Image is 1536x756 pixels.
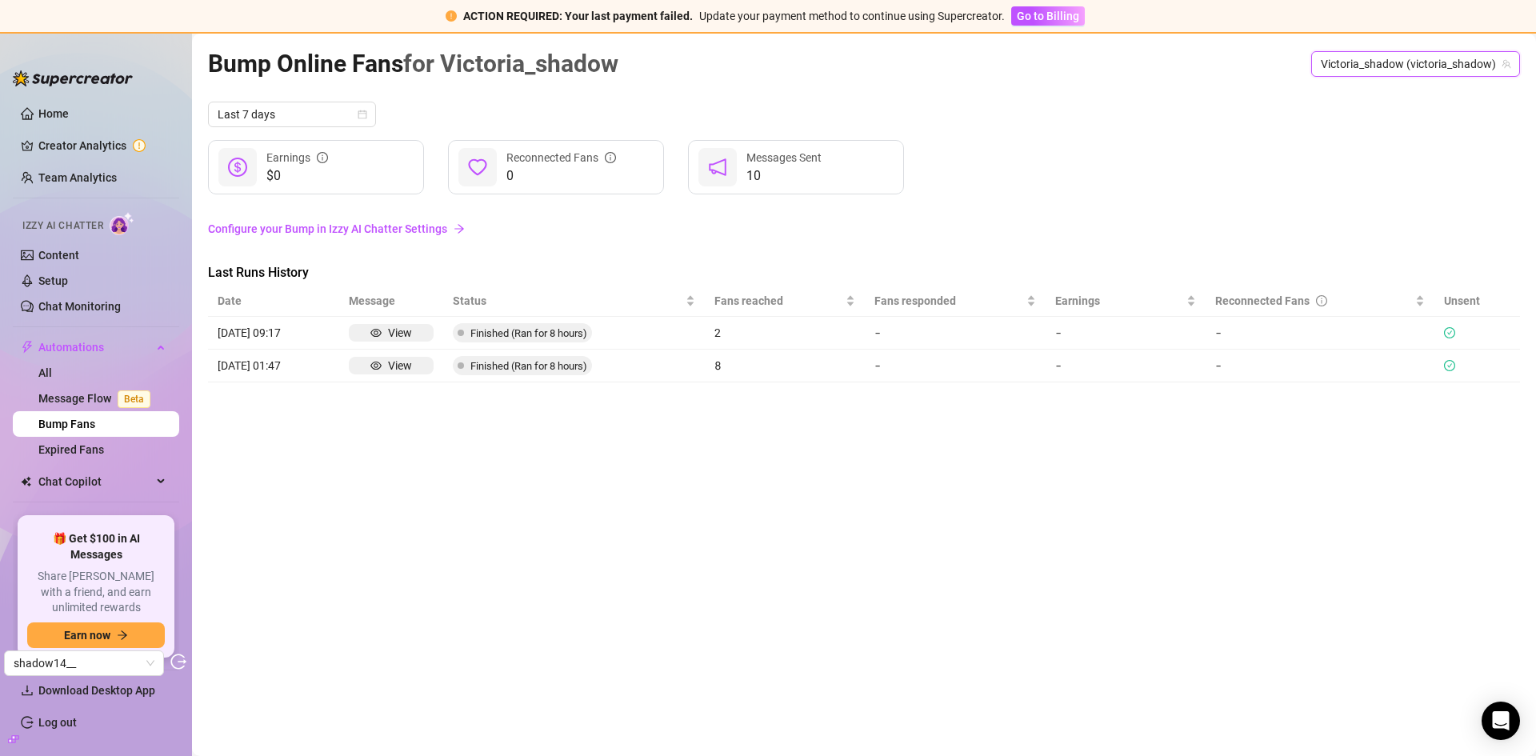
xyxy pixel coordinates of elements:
[14,651,154,675] span: shadow14__
[506,149,616,166] div: Reconnected Fans
[699,10,1005,22] span: Update your payment method to continue using Supercreator.
[1046,286,1206,317] th: Earnings
[714,292,842,310] span: Fans reached
[1482,702,1520,740] div: Open Intercom Messenger
[208,263,477,282] span: Last Runs History
[463,10,693,22] strong: ACTION REQUIRED: Your last payment failed.
[714,357,855,374] article: 8
[27,569,165,616] span: Share [PERSON_NAME] with a friend, and earn unlimited rewards
[208,45,618,82] article: Bump Online Fans
[714,324,855,342] article: 2
[388,324,412,342] div: View
[388,357,412,374] div: View
[1055,357,1062,374] article: -
[1444,327,1455,338] span: check-circle
[468,158,487,177] span: heart
[446,10,457,22] span: exclamation-circle
[38,171,117,184] a: Team Analytics
[705,286,865,317] th: Fans reached
[218,324,330,342] article: [DATE] 09:17
[1017,10,1079,22] span: Go to Billing
[1444,360,1455,371] span: check-circle
[21,476,31,487] img: Chat Copilot
[38,716,77,729] a: Log out
[266,149,328,166] div: Earnings
[38,133,166,158] a: Creator Analytics exclamation-circle
[38,418,95,430] a: Bump Fans
[64,629,110,642] span: Earn now
[443,286,705,317] th: Status
[38,300,121,313] a: Chat Monitoring
[1011,10,1085,22] a: Go to Billing
[38,334,152,360] span: Automations
[21,341,34,354] span: thunderbolt
[218,102,366,126] span: Last 7 days
[117,630,128,641] span: arrow-right
[370,360,382,371] span: eye
[38,469,152,494] span: Chat Copilot
[228,158,247,177] span: dollar
[1055,324,1062,342] article: -
[1215,357,1425,374] article: -
[38,392,157,405] a: Message FlowBeta
[208,286,339,317] th: Date
[746,166,822,186] span: 10
[38,274,68,287] a: Setup
[38,366,52,379] a: All
[605,152,616,163] span: info-circle
[38,107,69,120] a: Home
[506,166,616,186] span: 0
[27,622,165,648] button: Earn nowarrow-right
[470,327,587,339] span: Finished (Ran for 8 hours)
[874,324,1036,342] article: -
[38,684,155,697] span: Download Desktop App
[27,531,165,562] span: 🎁 Get $100 in AI Messages
[38,249,79,262] a: Content
[266,166,328,186] span: $0
[38,443,104,456] a: Expired Fans
[22,218,103,234] span: Izzy AI Chatter
[1502,59,1511,69] span: team
[13,70,133,86] img: logo-BBDzfeDw.svg
[358,110,367,119] span: calendar
[317,152,328,163] span: info-circle
[454,223,465,234] span: arrow-right
[874,292,1023,310] span: Fans responded
[1321,52,1510,76] span: Victoria_shadow (victoria_shadow)
[1055,292,1183,310] span: Earnings
[170,654,186,670] span: logout
[453,292,682,310] span: Status
[370,327,382,338] span: eye
[339,286,443,317] th: Message
[746,151,822,164] span: Messages Sent
[118,390,150,408] span: Beta
[110,212,134,235] img: AI Chatter
[1215,324,1425,342] article: -
[21,684,34,697] span: download
[8,734,19,745] span: build
[1215,292,1412,310] div: Reconnected Fans
[470,360,587,372] span: Finished (Ran for 8 hours)
[874,357,1036,374] article: -
[1011,6,1085,26] button: Go to Billing
[208,220,1520,238] a: Configure your Bump in Izzy AI Chatter Settings
[1316,295,1327,306] span: info-circle
[708,158,727,177] span: notification
[865,286,1046,317] th: Fans responded
[208,214,1520,244] a: Configure your Bump in Izzy AI Chatter Settingsarrow-right
[1434,286,1490,317] th: Unsent
[403,50,618,78] span: for Victoria_shadow
[218,357,330,374] article: [DATE] 01:47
